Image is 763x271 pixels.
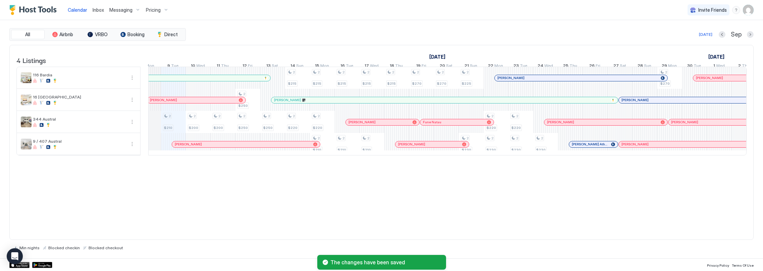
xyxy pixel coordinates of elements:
[590,63,595,70] span: 26
[9,5,60,15] div: Host Tools Logo
[470,63,477,70] span: Sun
[68,7,87,13] span: Calendar
[467,136,469,140] span: 2
[561,62,579,71] a: September 25, 2025
[263,126,273,130] span: $250
[150,98,177,102] span: [PERSON_NAME]
[686,62,703,71] a: September 30, 2025
[743,5,754,15] div: User profile
[109,7,132,13] span: Messaging
[636,62,653,71] a: September 28, 2025
[128,74,136,82] button: More options
[544,63,553,70] span: Wed
[214,126,223,130] span: $200
[191,63,195,70] span: 10
[665,70,667,74] span: 2
[128,96,136,104] button: More options
[707,52,726,62] a: October 1, 2025
[33,139,125,144] span: 9 / 407 Austral
[367,136,369,140] span: 2
[487,148,496,152] span: $230
[128,140,136,148] div: menu
[569,63,577,70] span: Thu
[274,98,301,102] span: [PERSON_NAME]
[363,62,380,71] a: September 17, 2025
[16,55,46,65] span: 4 Listings
[189,62,207,71] a: September 10, 2025
[21,72,32,83] div: listing image
[116,30,149,39] button: Booking
[719,31,725,38] button: Previous month
[243,114,245,118] span: 2
[315,63,319,70] span: 15
[33,117,125,122] span: 344 Austral
[189,126,198,130] span: $200
[288,126,297,130] span: $220
[621,98,649,102] span: [PERSON_NAME]
[495,63,503,70] span: Mon
[742,63,750,70] span: Thu
[712,62,726,71] a: October 1, 2025
[81,30,114,39] button: VRBO
[238,104,248,108] span: $250
[272,63,278,70] span: Sat
[164,126,172,130] span: $210
[348,120,376,124] span: [PERSON_NAME]
[497,76,525,80] span: [PERSON_NAME]
[563,63,568,70] span: 25
[320,63,329,70] span: Mon
[146,7,161,13] span: Pricing
[21,94,32,105] div: listing image
[660,62,679,71] a: September 29, 2025
[289,62,306,71] a: September 14, 2025
[699,31,712,38] div: [DATE]
[194,114,196,118] span: 2
[696,76,723,80] span: [PERSON_NAME]
[342,136,344,140] span: 2
[93,6,104,13] a: Inbox
[423,120,441,124] span: Fane Natau
[293,114,295,118] span: 2
[363,148,371,152] span: $210
[442,70,444,74] span: 2
[713,63,715,70] span: 1
[698,30,713,39] button: [DATE]
[612,62,628,71] a: September 27, 2025
[516,114,518,118] span: 2
[215,62,230,71] a: September 11, 2025
[128,96,136,104] div: menu
[243,92,245,96] span: 2
[662,63,667,70] span: 29
[338,81,346,86] span: $215
[169,114,171,118] span: 2
[238,126,248,130] span: $250
[488,63,494,70] span: 22
[33,72,125,77] span: 116 Bardia
[465,63,469,70] span: 21
[265,62,280,71] a: September 13, 2025
[732,6,740,14] div: menu
[446,63,452,70] span: Sat
[491,114,493,118] span: 2
[395,63,403,70] span: Thu
[491,136,493,140] span: 2
[340,63,345,70] span: 16
[487,62,505,71] a: September 22, 2025
[9,28,186,41] div: tab-group
[738,63,741,70] span: 2
[338,148,346,152] span: $210
[217,63,220,70] span: 11
[313,148,321,152] span: $210
[688,63,693,70] span: 30
[440,63,445,70] span: 20
[644,63,652,70] span: Sun
[511,148,521,152] span: $230
[365,63,369,70] span: 17
[218,114,220,118] span: 2
[25,31,31,38] span: All
[541,136,543,140] span: 2
[171,63,179,70] span: Tue
[716,63,725,70] span: Wed
[387,81,396,86] span: $215
[242,63,247,70] span: 12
